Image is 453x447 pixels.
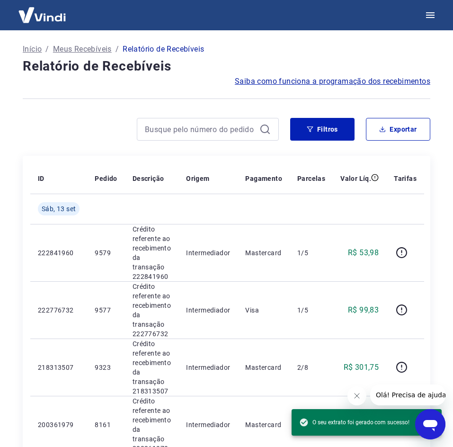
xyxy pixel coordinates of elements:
[186,248,230,258] p: Intermediador
[245,363,282,372] p: Mastercard
[42,204,76,214] span: Sáb, 13 set
[95,305,117,315] p: 9577
[235,76,430,87] a: Saiba como funciona a programação dos recebimentos
[297,248,325,258] p: 1/5
[347,386,366,405] iframe: Fechar mensagem
[45,44,49,55] p: /
[95,174,117,183] p: Pedido
[23,57,430,76] h4: Relatório de Recebíveis
[366,118,430,141] button: Exportar
[145,122,256,136] input: Busque pelo número do pedido
[344,362,379,373] p: R$ 301,75
[38,363,80,372] p: 218313507
[348,304,379,316] p: R$ 99,83
[38,420,80,429] p: 200361979
[370,384,445,405] iframe: Mensagem da empresa
[186,174,209,183] p: Origem
[133,282,171,339] p: Crédito referente ao recebimento da transação 222776732
[297,174,325,183] p: Parcelas
[38,174,44,183] p: ID
[123,44,204,55] p: Relatório de Recebíveis
[23,44,42,55] a: Início
[115,44,119,55] p: /
[6,7,80,14] span: Olá! Precisa de ajuda?
[299,418,409,427] span: O seu extrato foi gerado com sucesso!
[186,305,230,315] p: Intermediador
[340,174,371,183] p: Valor Líq.
[245,248,282,258] p: Mastercard
[186,363,230,372] p: Intermediador
[38,248,80,258] p: 222841960
[245,174,282,183] p: Pagamento
[133,174,164,183] p: Descrição
[245,420,282,429] p: Mastercard
[297,363,325,372] p: 2/8
[290,118,355,141] button: Filtros
[297,305,325,315] p: 1/5
[186,420,230,429] p: Intermediador
[348,247,379,259] p: R$ 53,98
[11,0,73,29] img: Vindi
[95,363,117,372] p: 9323
[53,44,112,55] a: Meus Recebíveis
[38,305,80,315] p: 222776732
[133,224,171,281] p: Crédito referente ao recebimento da transação 222841960
[95,420,117,429] p: 8161
[415,409,445,439] iframe: Botão para abrir a janela de mensagens
[245,305,282,315] p: Visa
[133,339,171,396] p: Crédito referente ao recebimento da transação 218313507
[95,248,117,258] p: 9579
[394,174,417,183] p: Tarifas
